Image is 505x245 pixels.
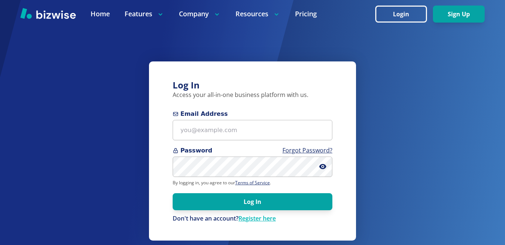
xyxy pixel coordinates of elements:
p: By logging in, you agree to our . [173,180,332,186]
span: Email Address [173,110,332,118]
button: Log In [173,193,332,210]
div: Don't have an account?Register here [173,215,332,223]
a: Forgot Password? [282,146,332,154]
p: Features [125,9,164,19]
span: Password [173,146,332,155]
a: Terms of Service [235,179,270,186]
a: Sign Up [433,11,485,18]
img: Bizwise Logo [20,8,76,19]
p: Resources [235,9,280,19]
p: Don't have an account? [173,215,332,223]
a: Login [375,11,433,18]
button: Sign Up [433,6,485,23]
a: Pricing [295,9,317,19]
p: Company [179,9,221,19]
a: Home [91,9,110,19]
p: Access your all-in-one business platform with us. [173,91,332,99]
input: you@example.com [173,120,332,140]
h3: Log In [173,79,332,91]
button: Login [375,6,427,23]
a: Register here [238,214,276,222]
